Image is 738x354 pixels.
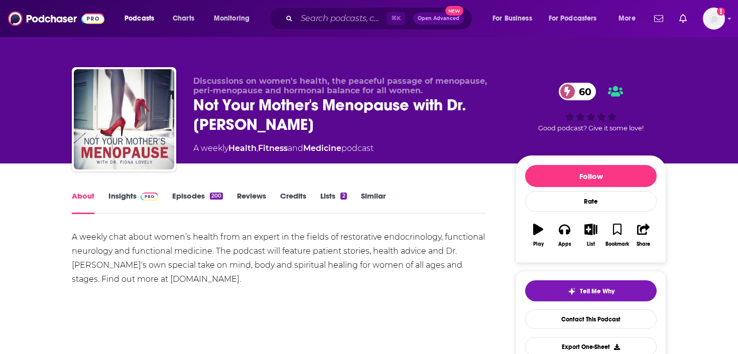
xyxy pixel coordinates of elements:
div: Play [533,241,544,247]
button: List [578,217,604,253]
span: Logged in as rlobelson [703,8,725,30]
span: Open Advanced [418,16,459,21]
div: A weekly chat about women’s health from an expert in the fields of restorative endocrinology, fun... [72,230,486,286]
a: Similar [361,191,386,214]
span: Discussions on women's health, the peaceful passage of menopause, peri-menopause and hormonal bal... [193,76,487,95]
div: Bookmark [605,241,629,247]
a: Credits [280,191,306,214]
span: Good podcast? Give it some love! [538,124,644,132]
input: Search podcasts, credits, & more... [297,11,387,27]
img: Podchaser Pro [141,193,158,201]
span: 60 [569,83,596,100]
span: New [445,6,463,16]
span: Tell Me Why [580,287,614,295]
a: Health [228,143,257,153]
a: Fitness [258,143,288,153]
div: A weekly podcast [193,142,374,154]
a: Show notifications dropdown [650,10,667,27]
div: Share [637,241,650,247]
button: open menu [542,11,611,27]
img: Not Your Mother's Menopause with Dr. Fiona Lovely [74,69,174,169]
div: 200 [210,193,223,200]
a: Episodes200 [172,191,223,214]
img: User Profile [703,8,725,30]
button: Bookmark [604,217,630,253]
span: and [288,143,303,153]
div: 2 [340,193,346,200]
a: Medicine [303,143,341,153]
a: Reviews [237,191,266,214]
span: More [619,12,636,26]
button: open menu [117,11,167,27]
button: Open AdvancedNew [413,13,464,25]
a: Contact This Podcast [525,309,657,329]
div: Apps [558,241,571,247]
span: Podcasts [125,12,154,26]
div: 60Good podcast? Give it some love! [516,76,666,138]
button: open menu [485,11,545,27]
span: Charts [173,12,194,26]
span: ⌘ K [387,12,405,25]
span: For Business [493,12,532,26]
div: Rate [525,191,657,212]
button: Follow [525,165,657,187]
img: tell me why sparkle [568,287,576,295]
button: Show profile menu [703,8,725,30]
button: Play [525,217,551,253]
a: 60 [559,83,596,100]
img: Podchaser - Follow, Share and Rate Podcasts [8,9,104,28]
a: Lists2 [320,191,346,214]
span: , [257,143,258,153]
button: open menu [611,11,648,27]
div: List [587,241,595,247]
button: open menu [207,11,263,27]
a: Show notifications dropdown [675,10,691,27]
button: Share [631,217,657,253]
a: Charts [166,11,200,27]
span: For Podcasters [549,12,597,26]
button: Apps [551,217,577,253]
a: About [72,191,94,214]
div: Search podcasts, credits, & more... [279,7,482,30]
span: Monitoring [214,12,250,26]
a: InsightsPodchaser Pro [108,191,158,214]
svg: Add a profile image [717,8,725,16]
button: tell me why sparkleTell Me Why [525,280,657,301]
